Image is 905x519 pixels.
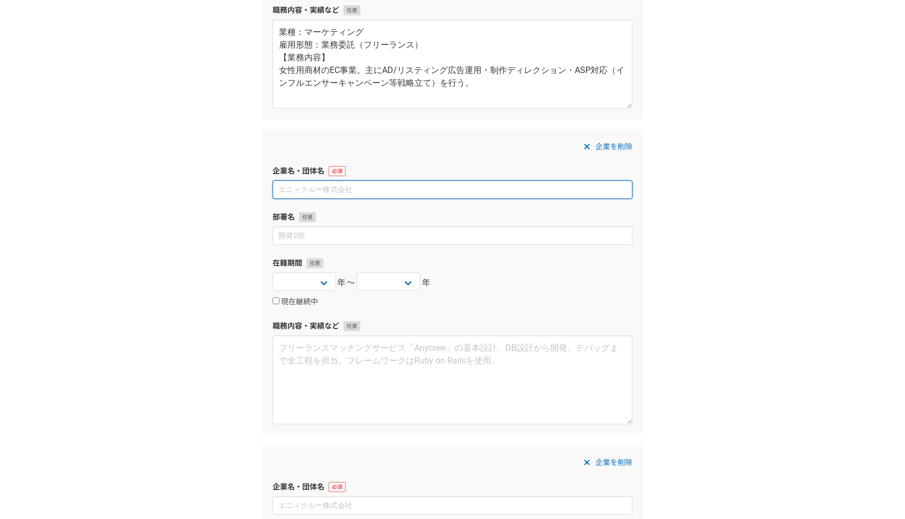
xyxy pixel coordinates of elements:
label: 職務内容・実績など [273,5,632,16]
input: 現在継続中 [273,297,279,304]
label: 在籍期間 [273,258,632,269]
label: 部署名 [273,212,632,223]
input: エニィクルー株式会社 [273,496,632,515]
span: 企業を削除 [595,140,632,153]
label: 職務内容・実績など [273,321,632,332]
label: 現在継続中 [273,297,318,307]
label: 企業名・団体名 [273,166,632,177]
span: 企業を削除 [595,456,632,469]
span: 年 [422,277,431,289]
span: 年〜 [337,277,356,289]
input: エニィクルー株式会社 [273,180,632,199]
label: 企業名・団体名 [273,481,632,493]
input: 開発2部 [273,226,632,245]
